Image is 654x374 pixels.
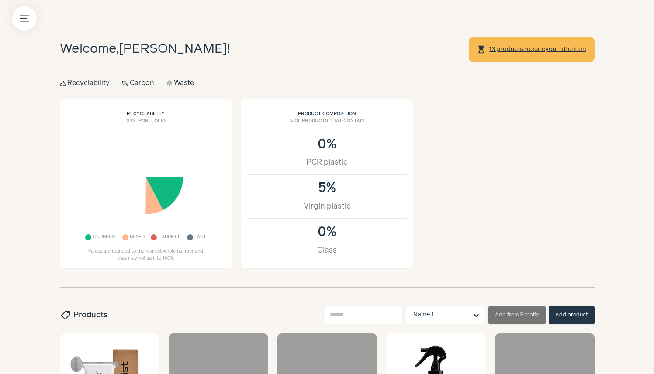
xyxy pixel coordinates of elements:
button: Recyclability [60,77,110,89]
div: Virgin plastic [256,201,398,212]
h2: Product composition [247,105,407,118]
h1: Welcome, ! [60,40,230,59]
div: 0% [256,225,398,240]
div: 0% [256,137,398,152]
h3: % of portfolio [66,118,226,131]
span: Curbside [93,233,116,243]
h3: % of products that contain [247,118,407,131]
button: Waste [166,77,194,89]
span: sell [59,310,70,320]
h2: Recyclability [66,105,226,118]
span: hourglass_top [477,45,486,54]
button: Carbon [122,77,154,89]
span: Landfill [159,233,181,243]
button: Add product [549,306,595,324]
div: 5% [256,181,398,196]
div: Glass [256,245,398,256]
div: PCR plastic [256,157,398,168]
button: Add from Shopify [488,306,546,324]
span: Mixed [130,233,145,243]
span: [PERSON_NAME] [119,43,227,55]
a: 13 products requireyour attention [489,46,586,53]
span: Pact [194,233,206,243]
h2: Products [60,309,107,321]
p: Values are rounded to the nearest whole number and thus may not sum to 100%. [85,248,207,262]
